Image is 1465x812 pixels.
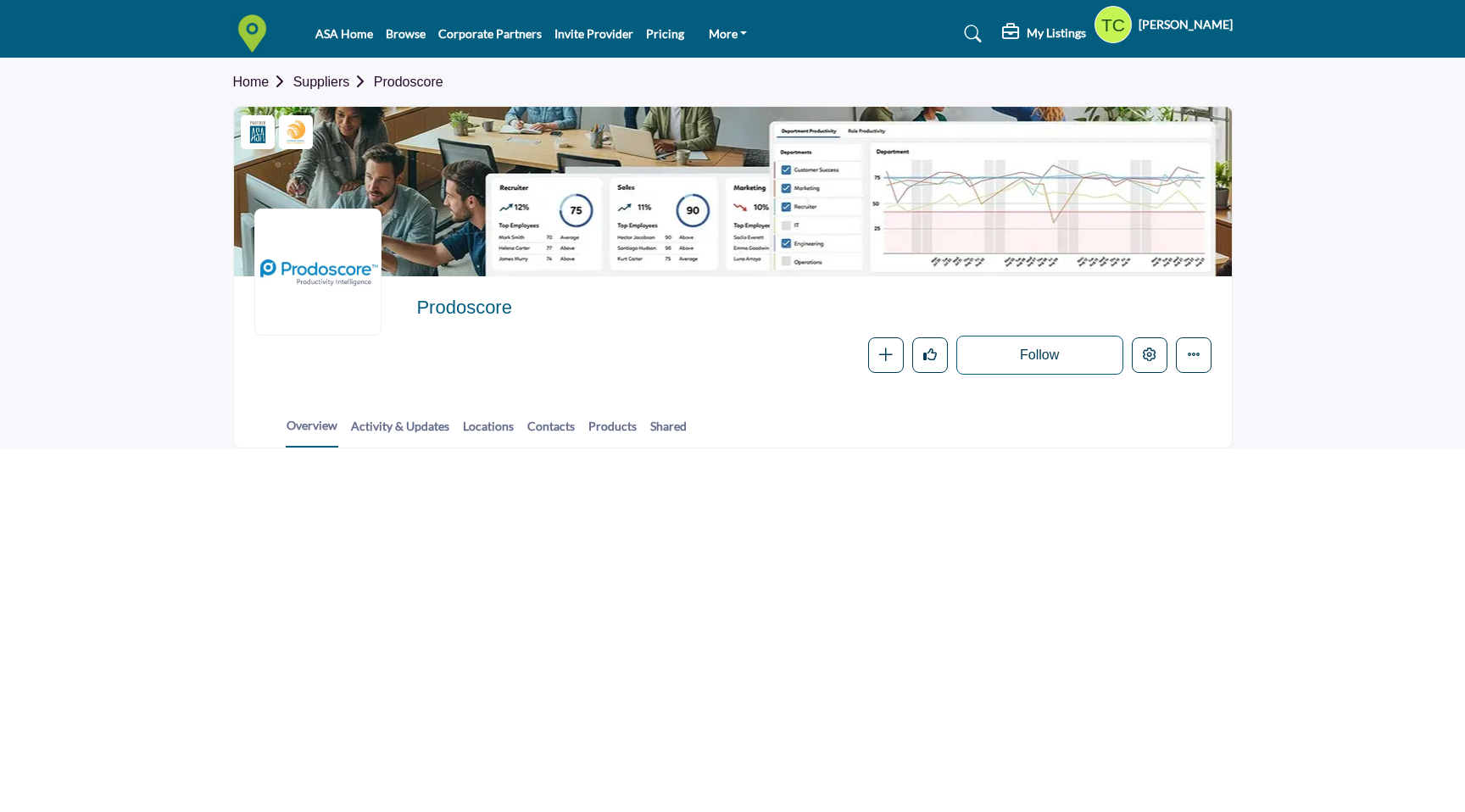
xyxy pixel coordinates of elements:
[315,26,373,41] a: ASA Home
[697,22,760,46] a: More
[912,337,948,373] button: Like
[293,75,374,89] a: Suppliers
[649,417,688,447] a: Shared
[1132,337,1167,373] button: Edit company
[350,417,450,447] a: Activity & Updates
[416,297,883,319] h2: Prodoscore
[286,416,338,448] a: Overview
[956,336,1123,375] button: Follow
[554,26,633,41] a: Invite Provider
[233,75,293,89] a: Home
[462,417,515,447] a: Locations
[526,417,576,447] a: Contacts
[948,20,993,47] a: Search
[245,120,270,145] img: Corporate Partners
[283,120,309,145] img: 2025 Staffing World Exhibitors
[1095,6,1132,43] button: Show hide supplier dropdown
[646,26,684,41] a: Pricing
[588,417,638,447] a: Products
[1002,24,1086,44] div: My Listings
[1139,16,1233,33] h5: [PERSON_NAME]
[438,26,542,41] a: Corporate Partners
[1176,337,1212,373] button: More details
[1027,25,1086,41] h5: My Listings
[233,14,280,53] img: site Logo
[386,26,426,41] a: Browse
[374,75,443,89] a: Prodoscore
